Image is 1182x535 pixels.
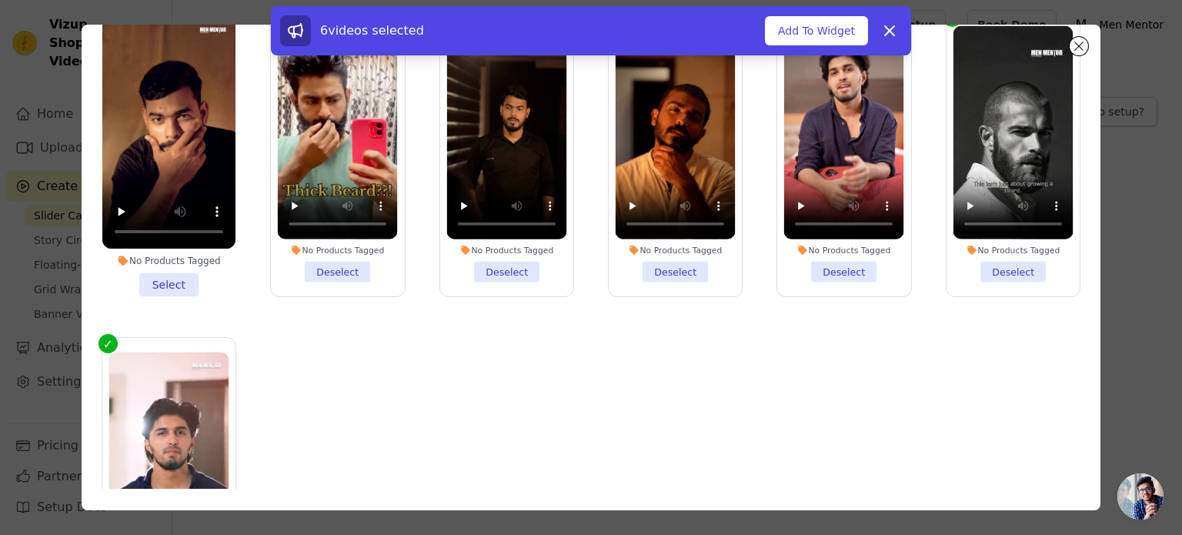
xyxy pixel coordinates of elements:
div: No Products Tagged [616,245,736,256]
div: No Products Tagged [446,245,566,256]
div: No Products Tagged [784,245,904,256]
button: Add To Widget [765,16,868,45]
div: No Products Tagged [102,255,235,267]
span: 6 videos selected [320,23,424,38]
div: No Products Tagged [953,245,1073,256]
a: Open chat [1117,473,1164,520]
div: No Products Tagged [278,245,398,256]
